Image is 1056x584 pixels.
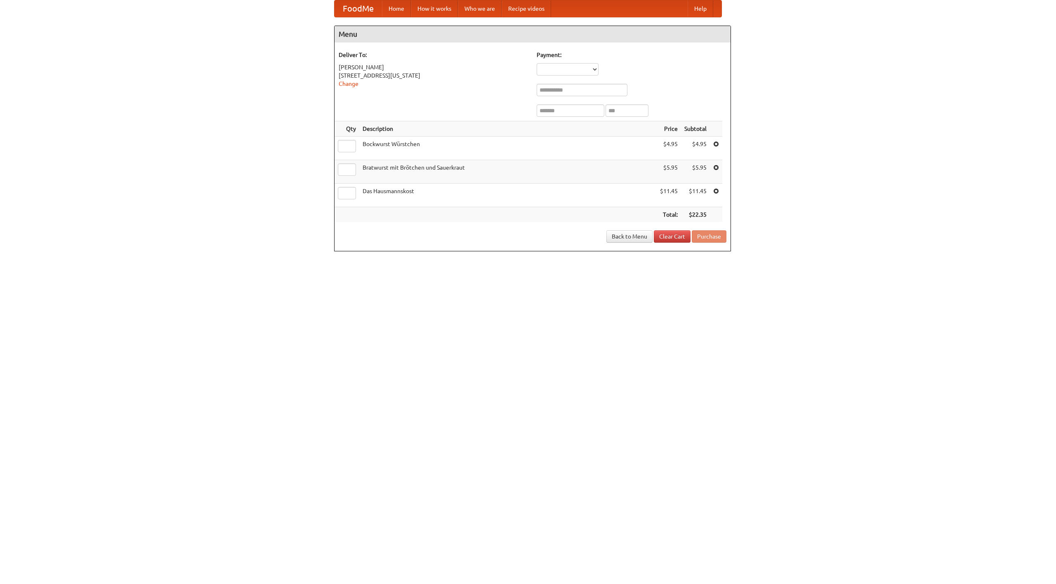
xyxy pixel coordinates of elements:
[657,137,681,160] td: $4.95
[657,184,681,207] td: $11.45
[502,0,551,17] a: Recipe videos
[458,0,502,17] a: Who we are
[537,51,726,59] h5: Payment:
[339,63,528,71] div: [PERSON_NAME]
[657,121,681,137] th: Price
[681,137,710,160] td: $4.95
[411,0,458,17] a: How it works
[681,121,710,137] th: Subtotal
[654,230,691,243] a: Clear Cart
[359,184,657,207] td: Das Hausmannskost
[657,207,681,222] th: Total:
[692,230,726,243] button: Purchase
[339,51,528,59] h5: Deliver To:
[339,71,528,80] div: [STREET_ADDRESS][US_STATE]
[681,207,710,222] th: $22.35
[681,184,710,207] td: $11.45
[339,80,358,87] a: Change
[606,230,653,243] a: Back to Menu
[335,0,382,17] a: FoodMe
[688,0,713,17] a: Help
[382,0,411,17] a: Home
[335,121,359,137] th: Qty
[681,160,710,184] td: $5.95
[335,26,731,43] h4: Menu
[359,137,657,160] td: Bockwurst Würstchen
[359,121,657,137] th: Description
[657,160,681,184] td: $5.95
[359,160,657,184] td: Bratwurst mit Brötchen und Sauerkraut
